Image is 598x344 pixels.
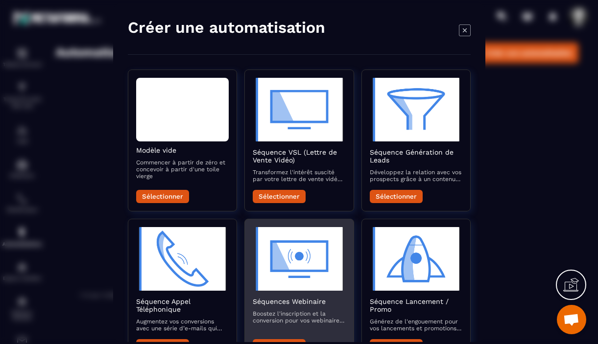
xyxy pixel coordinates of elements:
[253,148,345,163] h2: Séquence VSL (Lettre de Vente Vidéo)
[136,318,229,331] p: Augmentez vos conversions avec une série d’e-mails qui préparent et suivent vos appels commerciaux
[369,227,462,290] img: automation-objective-icon
[136,159,229,179] p: Commencer à partir de zéro et concevoir à partir d'une toile vierge
[369,77,462,141] img: automation-objective-icon
[136,227,229,290] img: automation-objective-icon
[136,189,189,203] button: Sélectionner
[253,297,345,305] h2: Séquences Webinaire
[253,227,345,290] img: automation-objective-icon
[369,189,422,203] button: Sélectionner
[557,305,586,334] div: Ouvrir le chat
[369,297,462,313] h2: Séquence Lancement / Promo
[128,17,325,37] h4: Créer une automatisation
[369,168,462,182] p: Développez la relation avec vos prospects grâce à un contenu attractif qui les accompagne vers la...
[253,189,306,203] button: Sélectionner
[369,148,462,163] h2: Séquence Génération de Leads
[136,297,229,313] h2: Séquence Appel Téléphonique
[253,310,345,323] p: Boostez l'inscription et la conversion pour vos webinaires avec des e-mails qui informent, rappel...
[253,77,345,141] img: automation-objective-icon
[136,146,229,154] h2: Modèle vide
[369,318,462,331] p: Générez de l'engouement pour vos lancements et promotions avec une séquence d’e-mails captivante ...
[253,168,345,182] p: Transformez l'intérêt suscité par votre lettre de vente vidéo en actions concrètes avec des e-mai...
